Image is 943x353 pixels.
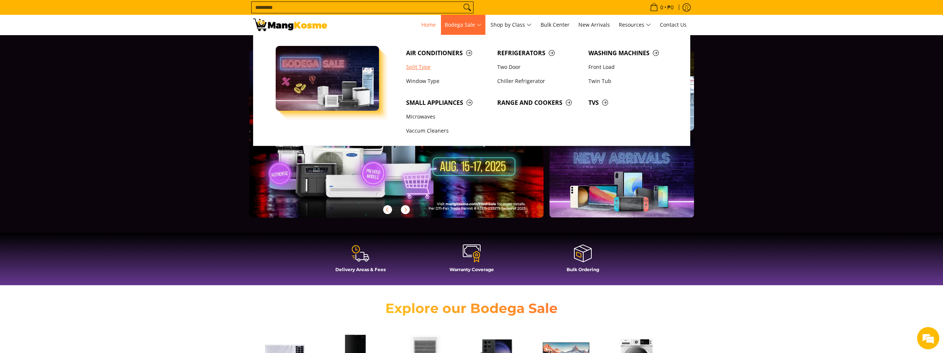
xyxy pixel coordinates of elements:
a: Microwaves [402,110,494,124]
a: Small Appliances [402,96,494,110]
a: Contact Us [656,15,690,35]
span: ₱0 [666,5,675,10]
a: TVs [585,96,676,110]
nav: Main Menu [335,15,690,35]
h4: Warranty Coverage [420,267,524,272]
span: Shop by Class [491,20,532,30]
a: Vaccum Cleaners [402,124,494,138]
span: Bodega Sale [445,20,482,30]
a: Twin Tub [585,74,676,88]
button: Previous [379,202,396,218]
a: Warranty Coverage [420,244,524,278]
span: Air Conditioners [406,49,490,58]
button: Search [461,2,473,13]
button: Next [397,202,414,218]
span: Contact Us [660,21,687,28]
a: Delivery Areas & Fees [309,244,412,278]
span: Small Appliances [406,98,490,107]
a: Two Door [494,60,585,74]
span: 0 [659,5,664,10]
span: Washing Machines [588,49,672,58]
a: Shop by Class [487,15,535,35]
img: Bodega Sale [276,46,379,111]
span: Refrigerators [497,49,581,58]
a: Washing Machines [585,46,676,60]
a: Bulk Ordering [531,244,635,278]
a: Resources [615,15,655,35]
a: Range and Cookers [494,96,585,110]
span: Resources [619,20,651,30]
a: New Arrivals [575,15,614,35]
a: Bodega Sale [441,15,485,35]
span: New Arrivals [578,21,610,28]
a: Front Load [585,60,676,74]
a: More [249,50,568,230]
span: Range and Cookers [497,98,581,107]
h2: Explore our Bodega Sale [364,300,579,317]
a: Home [418,15,439,35]
a: Bulk Center [537,15,573,35]
a: Air Conditioners [402,46,494,60]
span: • [648,3,676,11]
h4: Delivery Areas & Fees [309,267,412,272]
a: Window Type [402,74,494,88]
span: TVs [588,98,672,107]
a: Chiller Refrigerator [494,74,585,88]
h4: Bulk Ordering [531,267,635,272]
span: Bulk Center [541,21,570,28]
span: Home [421,21,436,28]
a: Refrigerators [494,46,585,60]
img: Mang Kosme: Your Home Appliances Warehouse Sale Partner! [253,19,327,31]
a: Split Type [402,60,494,74]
